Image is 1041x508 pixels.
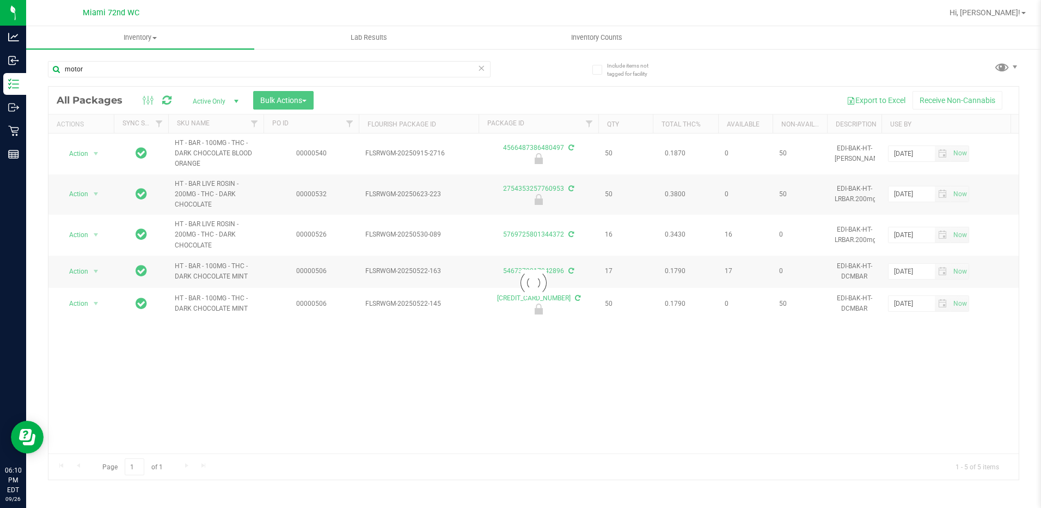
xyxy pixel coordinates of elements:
[8,149,19,160] inline-svg: Reports
[5,465,21,495] p: 06:10 PM EDT
[5,495,21,503] p: 09/26
[11,421,44,453] iframe: Resource center
[336,33,402,43] span: Lab Results
[8,102,19,113] inline-svg: Outbound
[478,61,486,75] span: Clear
[8,125,19,136] inline-svg: Retail
[26,33,254,43] span: Inventory
[483,26,711,49] a: Inventory Counts
[8,32,19,43] inline-svg: Analytics
[8,78,19,89] inline-svg: Inventory
[607,62,662,78] span: Include items not tagged for facility
[26,26,254,49] a: Inventory
[83,8,139,17] span: Miami 72nd WC
[254,26,482,49] a: Lab Results
[8,55,19,66] inline-svg: Inbound
[48,61,491,77] input: Search Package ID, Item Name, SKU, Lot or Part Number...
[950,8,1020,17] span: Hi, [PERSON_NAME]!
[556,33,637,43] span: Inventory Counts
